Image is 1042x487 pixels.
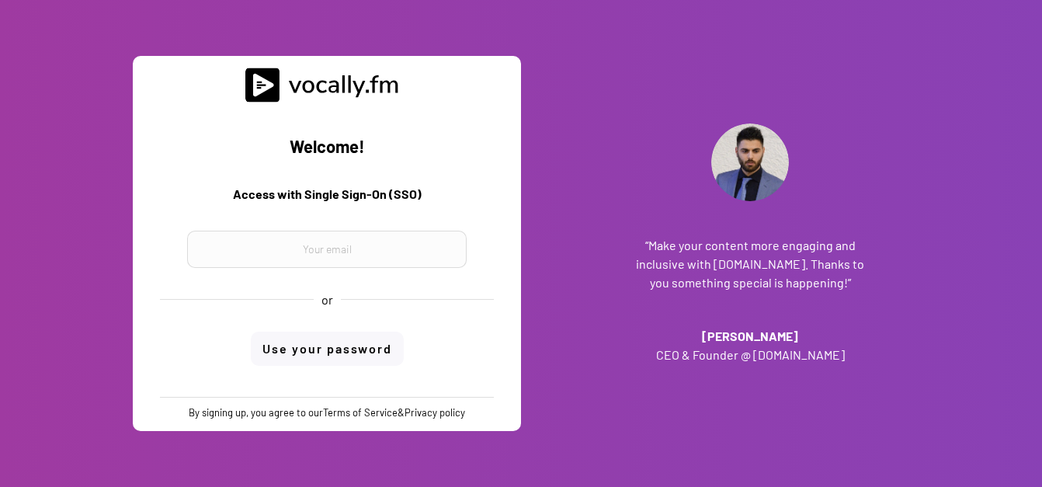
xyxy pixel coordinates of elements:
input: Your email [187,231,467,268]
a: Terms of Service [323,406,398,419]
h3: “Make your content more engaging and inclusive with [DOMAIN_NAME]. Thanks to you something specia... [634,236,867,292]
img: vocally%20logo.svg [245,68,408,103]
button: Use your password [251,332,404,366]
h3: CEO & Founder @ [DOMAIN_NAME] [634,346,867,364]
h3: [PERSON_NAME] [634,327,867,346]
div: By signing up, you agree to our & [189,405,465,419]
h3: Access with Single Sign-On (SSO) [144,185,509,213]
a: Privacy policy [405,406,465,419]
div: or [321,291,333,308]
img: Addante_Profile.png [711,123,789,201]
h2: Welcome! [144,134,509,162]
